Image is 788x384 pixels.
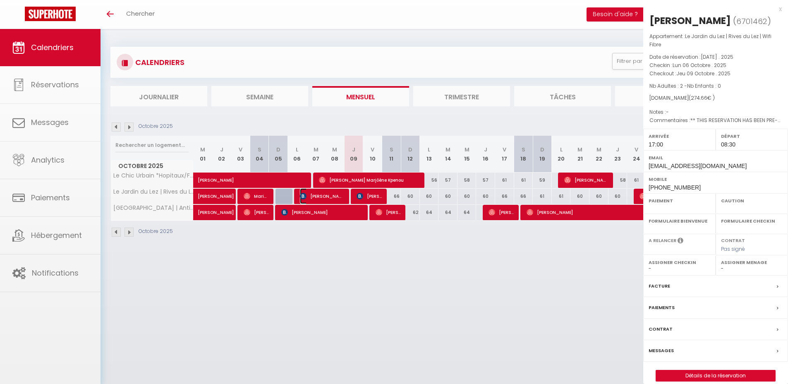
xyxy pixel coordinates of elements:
[649,14,731,27] div: [PERSON_NAME]
[649,33,771,48] span: Le Jardin du Lez | Rives du Lez | Wifi Fibre
[721,217,783,225] label: Formulaire Checkin
[701,53,733,60] span: [DATE] . 2025
[721,237,745,242] label: Contrat
[649,237,676,244] label: A relancer
[649,53,782,61] p: Date de réservation :
[666,108,669,115] span: -
[649,154,783,162] label: Email
[721,197,783,205] label: Caution
[721,258,783,266] label: Assigner Menage
[656,370,775,381] a: Détails de la réservation
[673,62,726,69] span: Lun 06 Octobre . 2025
[649,132,710,140] label: Arrivée
[649,141,663,148] span: 17:00
[678,237,683,246] i: Sélectionner OUI si vous souhaiter envoyer les séquences de messages post-checkout
[649,32,782,49] p: Appartement :
[649,346,674,355] label: Messages
[649,61,782,70] p: Checkin :
[691,94,707,101] span: 274.66
[649,303,675,312] label: Paiements
[656,370,776,382] button: Détails de la réservation
[649,82,721,89] span: Nb Adultes : 2 -
[649,108,782,116] p: Notes :
[649,70,782,78] p: Checkout :
[721,132,783,140] label: Départ
[676,70,731,77] span: Jeu 09 Octobre . 2025
[649,163,747,169] span: [EMAIL_ADDRESS][DOMAIN_NAME]
[736,16,767,26] span: 6701462
[649,94,782,102] div: [DOMAIN_NAME]
[687,82,721,89] span: Nb Enfants : 0
[649,282,670,290] label: Facture
[721,141,735,148] span: 08:30
[649,184,701,191] span: [PHONE_NUMBER]
[649,325,673,334] label: Contrat
[689,94,715,101] span: ( € )
[649,116,782,125] p: Commentaires :
[649,217,710,225] label: Formulaire Bienvenue
[649,197,710,205] label: Paiement
[721,245,745,252] span: Pas signé
[649,175,783,183] label: Mobile
[733,15,771,27] span: ( )
[649,258,710,266] label: Assigner Checkin
[643,4,782,14] div: x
